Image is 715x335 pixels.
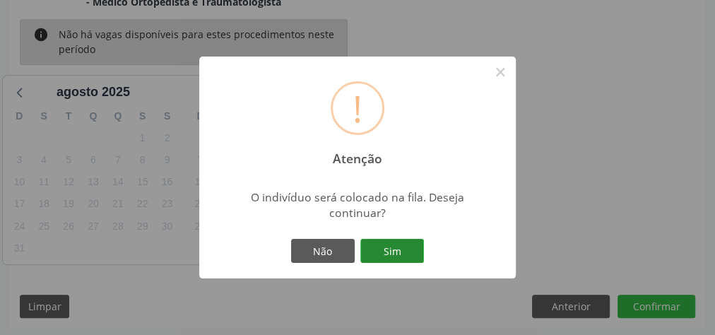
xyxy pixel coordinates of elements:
[360,239,424,263] button: Sim
[233,189,483,221] div: O indivíduo será colocado na fila. Deseja continuar?
[353,83,362,133] div: !
[488,60,512,84] button: Close this dialog
[321,141,395,166] h2: Atenção
[291,239,355,263] button: Não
